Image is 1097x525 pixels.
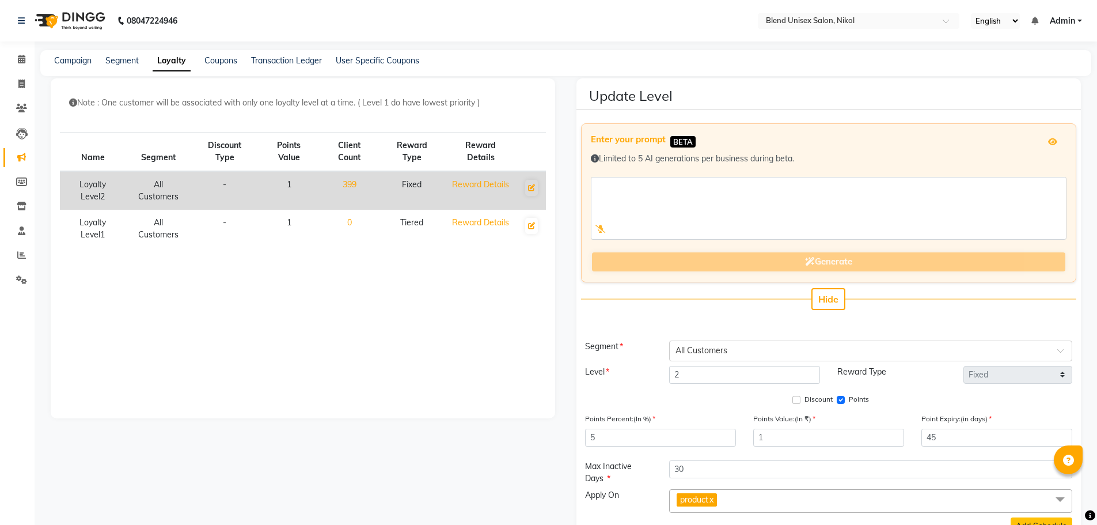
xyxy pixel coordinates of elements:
span: Hide [818,293,838,305]
div: Reward Details [451,217,510,229]
td: - [191,171,259,210]
td: 1 [259,171,319,210]
div: Apply On [576,489,661,513]
button: Hide [811,288,845,310]
td: Loyalty Level1 [60,210,126,248]
th: Client Count [319,133,379,172]
div: Level [576,366,661,384]
span: product [680,494,708,505]
div: Reward Type [829,366,955,384]
span: BETA [670,136,696,147]
div: Segment [576,341,661,361]
a: Transaction Ledger [251,55,322,66]
a: 399 [343,179,356,190]
th: Name [60,133,126,172]
td: All Customers [126,210,191,248]
td: - [191,210,259,248]
th: Segment [126,133,191,172]
label: Points Percent:(In %) [585,414,655,424]
label: Points [849,394,869,405]
label: Discount [804,394,833,405]
a: Campaign [54,55,92,66]
th: Reward Details [444,133,517,172]
a: Segment [105,55,139,66]
label: Points Value:(In ₹) [753,414,815,424]
td: Tiered [379,210,445,248]
div: Reward Details [451,179,510,191]
a: User Specific Coupons [336,55,419,66]
th: Points Value [259,133,319,172]
td: Loyalty Level2 [60,171,126,210]
label: Enter your prompt [591,133,666,146]
th: Discount Type [191,133,259,172]
label: Point Expiry:(in days) [921,414,992,424]
a: x [708,494,713,505]
a: 0 [347,217,352,228]
iframe: chat widget [1049,479,1085,513]
div: Limited to 5 AI generations per business during beta. [591,153,1066,165]
a: Loyalty [153,51,191,71]
a: Coupons [204,55,237,66]
span: Admin [1050,15,1075,27]
td: 1 [259,210,319,248]
p: Note : One customer will be associated with only one loyalty level at a time. ( Level 1 do have l... [69,97,537,109]
div: Max Inactive Days [576,460,661,485]
th: Reward Type [379,133,445,172]
img: logo [29,5,108,37]
td: All Customers [126,171,191,210]
td: Fixed [379,171,445,210]
b: 08047224946 [127,5,177,37]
